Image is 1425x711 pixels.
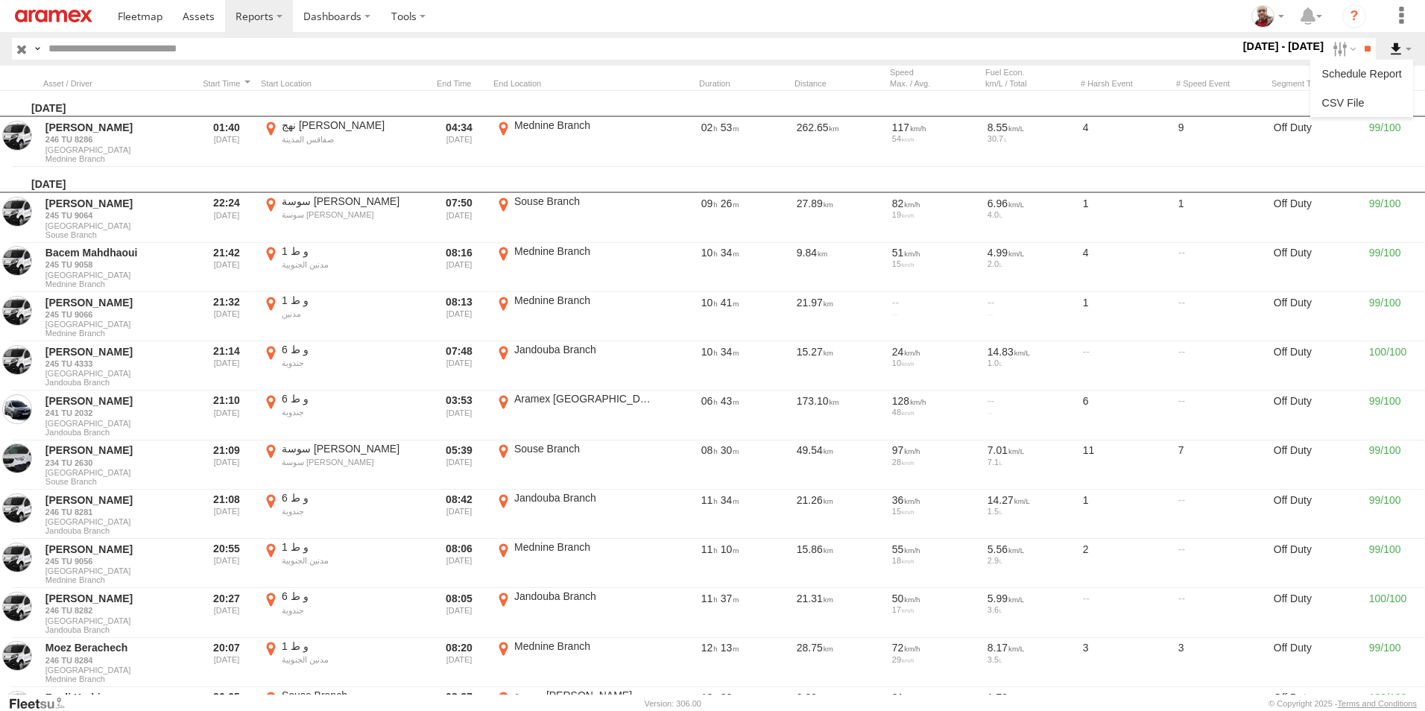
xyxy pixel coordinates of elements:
span: 02 [701,121,718,133]
div: Entered prior to selected date range [198,118,255,165]
div: 262.65 [794,118,884,165]
div: Exited after selected date range [431,491,487,537]
div: 5.99 [988,592,1072,605]
div: 15 [892,507,977,516]
div: 8.55 [988,121,1072,134]
label: Click to View Event Location [493,540,657,587]
a: Terms and Conditions [1338,699,1417,708]
span: [GEOGRAPHIC_DATA] [45,271,190,279]
a: 246 TU 8284 [45,655,190,666]
div: 54 [892,134,977,143]
a: View Asset in Asset Management [2,121,32,151]
div: 27.89 [794,195,884,241]
div: 7.1 [988,458,1072,467]
div: Entered prior to selected date range [198,294,255,340]
div: Souse Branch [514,195,655,208]
div: 2.0 [988,259,1072,268]
label: Export results as... [1388,38,1413,60]
span: [GEOGRAPHIC_DATA] [45,369,190,378]
span: 11 [701,592,718,604]
div: 9 [1176,118,1266,165]
div: © Copyright 2025 - [1268,699,1417,708]
div: و ط 6 [282,343,423,356]
label: Click to View Event Location [261,540,425,587]
div: 1 [1081,195,1170,241]
span: Filter Results to this Group [45,625,190,634]
label: Click to View Event Location [261,244,425,291]
div: Click to Sort [431,78,487,89]
div: 3.6 [988,605,1072,614]
div: 1.0 [988,358,1072,367]
div: 2 [1081,540,1170,587]
span: 43 [721,395,739,407]
div: 36 [892,493,977,507]
div: Jandouba Branch [514,491,655,505]
span: Filter Results to this Group [45,329,190,338]
a: View Asset in Asset Management [2,296,32,326]
label: Click to View Event Location [261,491,425,537]
div: 1 [1176,195,1266,241]
div: 21.26 [794,491,884,537]
span: 34 [721,247,739,259]
label: Click to View Event Location [261,590,425,636]
label: Click to View Event Location [261,294,425,340]
div: Exited after selected date range [431,392,487,438]
div: 117 [892,121,977,134]
a: 245 TU 4333 [45,358,190,369]
div: 14.27 [988,493,1072,507]
div: 1 [1081,294,1170,340]
label: Search Filter Options [1327,38,1359,60]
div: 2.9 [988,556,1072,565]
div: 1.70 [988,691,1072,704]
div: Exited after selected date range [431,195,487,241]
div: 49.54 [794,442,884,488]
div: Off Duty [1271,491,1361,537]
span: Filter Results to this Group [45,279,190,288]
div: 6.96 [988,197,1072,210]
label: Click to View Event Location [493,590,657,636]
img: aramex-logo.svg [15,10,92,22]
span: 09 [701,197,718,209]
i: ? [1342,4,1366,28]
a: [PERSON_NAME] [45,592,190,605]
a: [PERSON_NAME] [45,394,190,408]
div: جندوبة [282,407,423,417]
label: Click to View Event Location [493,442,657,488]
span: [GEOGRAPHIC_DATA] [45,468,190,477]
div: سوسة [PERSON_NAME] [282,457,423,467]
div: 6 [1081,392,1170,438]
a: View Asset in Asset Management [2,443,32,473]
div: 82 [892,197,977,210]
span: Filter Results to this Group [45,674,190,683]
span: [GEOGRAPHIC_DATA] [45,320,190,329]
span: Filter Results to this Group [45,378,190,387]
span: [GEOGRAPHIC_DATA] [45,616,190,625]
label: Click to View Event Location [493,294,657,340]
div: Entered prior to selected date range [198,244,255,291]
div: مدنين الجنوبية [282,259,423,270]
a: [PERSON_NAME] [45,296,190,309]
div: 3.5 [988,655,1072,664]
a: 245 TU 9056 [45,556,190,566]
div: 28 [892,458,977,467]
div: Off Duty [1271,639,1361,686]
label: Click to View Event Location [261,343,425,389]
div: 17 [892,605,977,614]
a: Moez Berachech [45,641,190,654]
a: Visit our Website [8,696,77,711]
span: 06 [701,395,718,407]
label: Click to View Event Location [493,244,657,291]
a: [PERSON_NAME] [45,345,190,358]
span: Filter Results to this Group [45,477,190,486]
div: Mednine Branch [514,244,655,258]
div: Entered prior to selected date range [198,343,255,389]
div: Off Duty [1271,590,1361,636]
div: 21 [892,691,977,704]
div: 21.31 [794,590,884,636]
span: Filter Results to this Group [45,575,190,584]
span: [GEOGRAPHIC_DATA] [45,419,190,428]
div: 4.99 [988,246,1072,259]
span: 08 [701,444,718,456]
div: Off Duty [1271,118,1361,165]
div: 10 [892,358,977,367]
